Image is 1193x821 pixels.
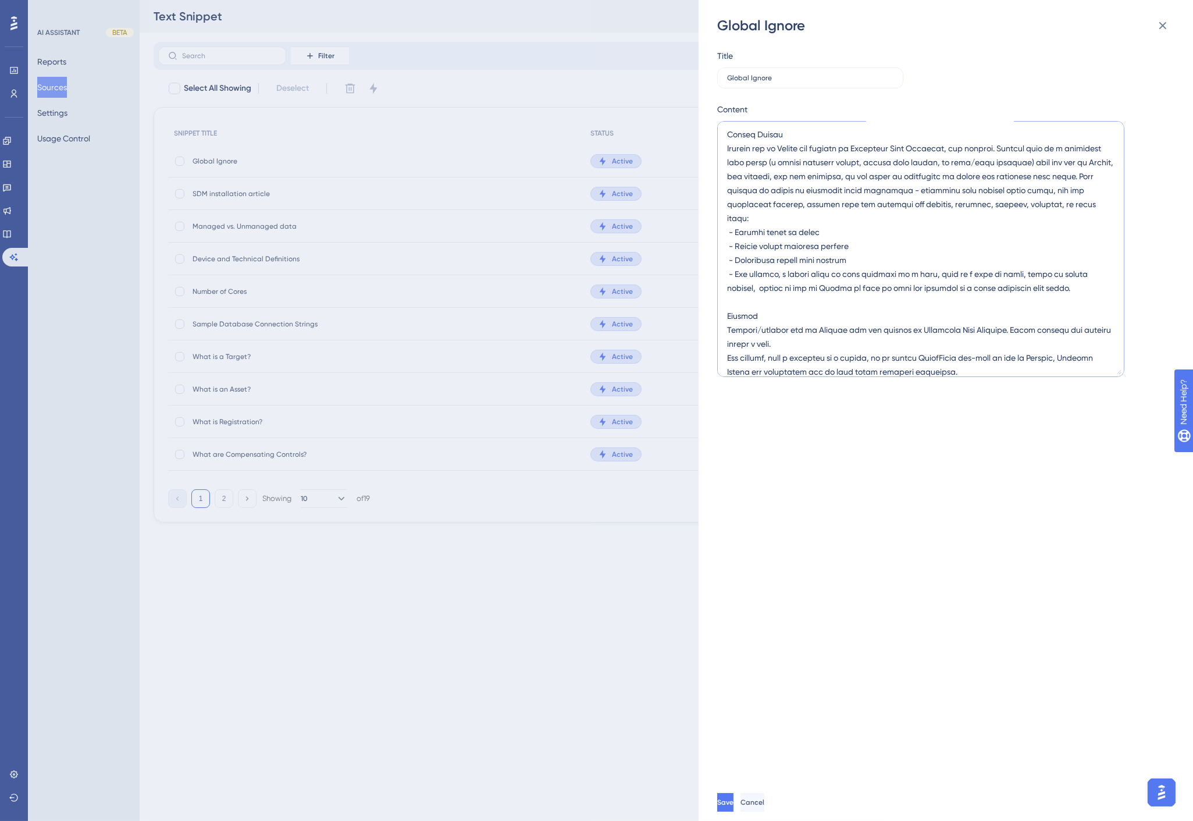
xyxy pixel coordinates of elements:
input: Type the value [727,74,893,82]
button: Cancel [740,793,764,812]
span: Need Help? [27,3,73,17]
div: Global Ignore [717,16,1177,35]
button: Save [717,793,733,812]
textarea: Loremi Dolors Ametco Adipisc Eli seddo eiusm tem inci utl etdolorema al enimadm ven Quisno Exerci... [717,121,1124,377]
span: Cancel [740,798,764,807]
div: Title [717,49,733,63]
label: Content [717,102,1167,116]
iframe: UserGuiding AI Assistant Launcher [1144,775,1179,810]
span: Save [717,798,733,807]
